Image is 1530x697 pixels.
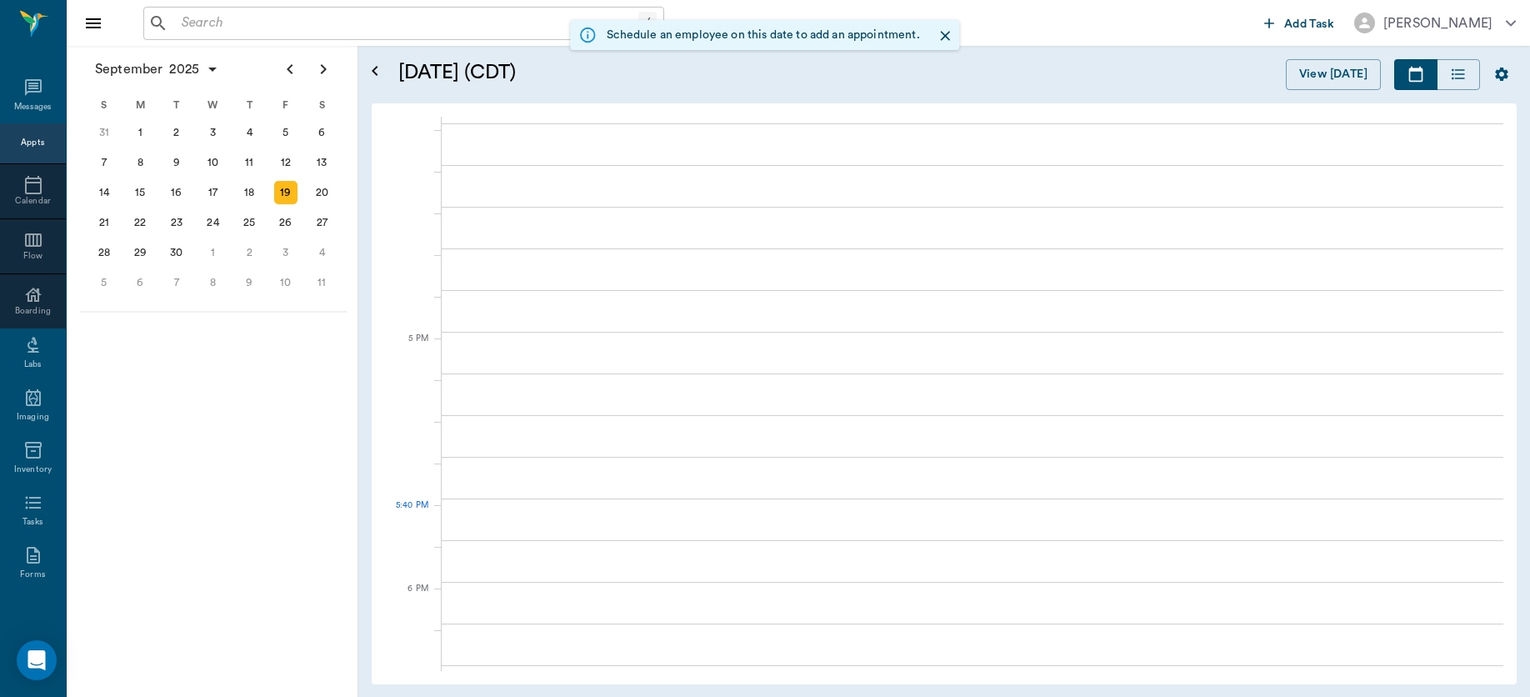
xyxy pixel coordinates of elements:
[195,93,232,118] div: W
[22,516,43,529] div: Tasks
[165,211,188,234] div: Tuesday, September 23, 2025
[165,121,188,144] div: Tuesday, September 2, 2025
[310,211,333,234] div: Saturday, September 27, 2025
[303,93,340,118] div: S
[165,151,188,174] div: Tuesday, September 9, 2025
[128,151,152,174] div: Monday, September 8, 2025
[398,59,836,86] h5: [DATE] (CDT)
[202,271,225,294] div: Wednesday, October 8, 2025
[310,181,333,204] div: Saturday, September 20, 2025
[1341,8,1529,38] button: [PERSON_NAME]
[274,151,297,174] div: Friday, September 12, 2025
[274,121,297,144] div: Friday, September 5, 2025
[14,464,52,476] div: Inventory
[231,93,267,118] div: T
[92,241,116,264] div: Sunday, September 28, 2025
[92,121,116,144] div: Sunday, August 31, 2025
[267,93,304,118] div: F
[175,12,638,35] input: Search
[24,359,42,371] div: Labs
[92,151,116,174] div: Sunday, September 7, 2025
[92,211,116,234] div: Sunday, September 21, 2025
[237,271,261,294] div: Thursday, October 9, 2025
[274,181,297,204] div: Today, Friday, September 19, 2025
[237,211,261,234] div: Thursday, September 25, 2025
[273,53,307,86] button: Previous page
[310,241,333,264] div: Saturday, October 4, 2025
[158,93,195,118] div: T
[237,241,261,264] div: Thursday, October 2, 2025
[87,53,227,86] button: September2025
[310,271,333,294] div: Saturday, October 11, 2025
[385,580,428,622] div: 6 PM
[17,640,57,680] div: Open Intercom Messenger
[385,330,428,372] div: 5 PM
[165,271,188,294] div: Tuesday, October 7, 2025
[310,121,333,144] div: Saturday, September 6, 2025
[165,181,188,204] div: Tuesday, September 16, 2025
[21,137,44,149] div: Appts
[310,151,333,174] div: Saturday, September 13, 2025
[202,151,225,174] div: Wednesday, September 10, 2025
[202,181,225,204] div: Wednesday, September 17, 2025
[17,411,49,424] div: Imaging
[20,569,45,581] div: Forms
[638,12,657,34] div: /
[128,121,152,144] div: Monday, September 1, 2025
[202,211,225,234] div: Wednesday, September 24, 2025
[202,241,225,264] div: Wednesday, October 1, 2025
[92,58,166,81] span: September
[128,211,152,234] div: Monday, September 22, 2025
[165,241,188,264] div: Tuesday, September 30, 2025
[77,7,110,40] button: Close drawer
[14,101,52,113] div: Messages
[1257,8,1341,38] button: Add Task
[237,151,261,174] div: Thursday, September 11, 2025
[274,271,297,294] div: Friday, October 10, 2025
[274,211,297,234] div: Friday, September 26, 2025
[128,181,152,204] div: Monday, September 15, 2025
[237,121,261,144] div: Thursday, September 4, 2025
[933,23,958,48] button: Close
[92,271,116,294] div: Sunday, October 5, 2025
[237,181,261,204] div: Thursday, September 18, 2025
[607,20,919,50] div: Schedule an employee on this date to add an appointment.
[128,271,152,294] div: Monday, October 6, 2025
[307,53,340,86] button: Next page
[274,241,297,264] div: Friday, October 3, 2025
[128,241,152,264] div: Monday, September 29, 2025
[202,121,225,144] div: Wednesday, September 3, 2025
[1383,13,1492,33] div: [PERSON_NAME]
[86,93,122,118] div: S
[365,39,385,103] button: Open calendar
[166,58,202,81] span: 2025
[92,181,116,204] div: Sunday, September 14, 2025
[122,93,159,118] div: M
[1286,59,1381,90] button: View [DATE]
